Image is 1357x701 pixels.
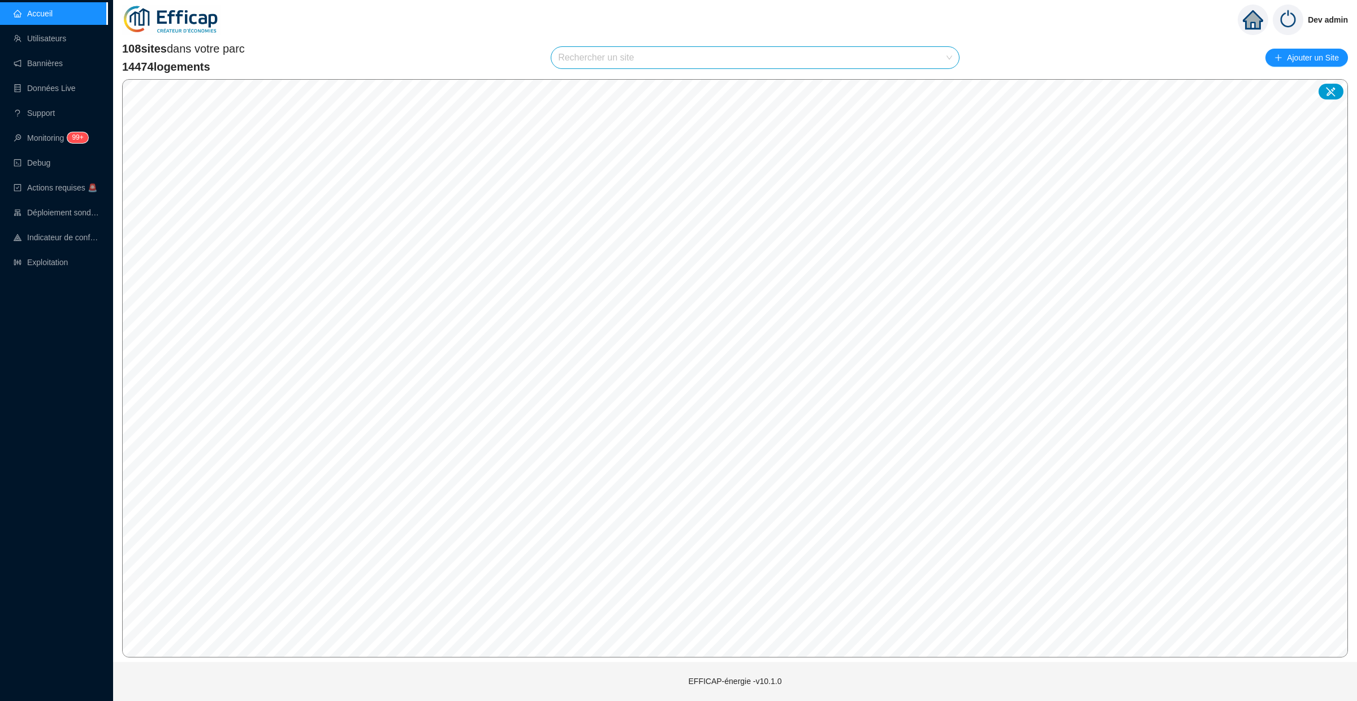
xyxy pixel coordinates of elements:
sup: 147 [67,132,88,143]
span: 108 sites [122,42,167,55]
a: clusterDéploiement sondes [14,208,100,217]
a: questionSupport [14,109,55,118]
a: notificationBannières [14,59,63,68]
span: check-square [14,184,21,192]
span: 14474 logements [122,59,245,75]
span: dans votre parc [122,41,245,57]
img: power [1273,5,1303,35]
a: codeDebug [14,158,50,167]
span: EFFICAP-énergie - v10.1.0 [689,677,782,686]
span: plus [1274,54,1282,62]
a: slidersExploitation [14,258,68,267]
button: Ajouter un Site [1265,49,1348,67]
span: Dev admin [1308,2,1348,38]
span: Actions requises 🚨 [27,183,97,192]
a: databaseDonnées Live [14,84,76,93]
canvas: Map [123,80,1347,657]
span: Ajouter un Site [1287,50,1339,66]
a: heat-mapIndicateur de confort [14,233,100,242]
span: home [1243,10,1263,30]
a: monitorMonitoring99+ [14,133,85,142]
a: teamUtilisateurs [14,34,66,43]
a: homeAccueil [14,9,53,18]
